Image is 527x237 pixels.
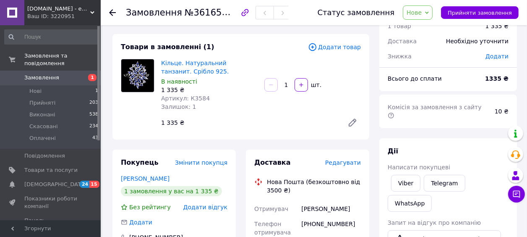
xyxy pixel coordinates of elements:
div: [PERSON_NAME] [300,201,363,216]
a: Viber [391,175,420,192]
span: Оплачені [29,134,56,142]
span: Показники роботи компанії [24,195,78,210]
span: Артикул: К3584 [161,95,210,102]
span: Виконані [29,111,55,118]
span: 538 [89,111,98,118]
span: 1 [88,74,97,81]
div: Нова Пошта (безкоштовно від 3500 ₴) [265,178,363,195]
span: 203 [89,99,98,107]
span: Всього до сплати [388,75,442,82]
span: Знижка [388,53,412,60]
span: Комісія за замовлення з сайту [388,104,483,119]
span: Прийняті [29,99,55,107]
span: Написати покупцеві [388,164,450,171]
span: [DEMOGRAPHIC_DATA] [24,181,86,188]
input: Пошук [4,29,99,45]
a: Кільце. Натуральний танзанит. Срібло 925. [161,60,229,75]
span: Панель управління [24,217,78,232]
span: Редагувати [325,159,361,166]
span: Замовлення [126,8,182,18]
div: Ваш ID: 3220951 [27,13,101,20]
img: Кільце. Натуральний танзанит. Срібло 925. [121,59,154,92]
span: Скасовані [29,123,58,130]
b: 1335 ₴ [485,75,509,82]
div: Повернутися назад [109,8,116,17]
div: Статус замовлення [318,8,395,17]
button: Прийняти замовлення [441,6,519,19]
span: 15 [89,181,99,188]
span: Додати [129,219,152,226]
span: 1 [95,87,98,95]
span: Отримувач [254,205,288,212]
span: Товари в замовленні (1) [121,43,214,51]
span: Нові [29,87,42,95]
span: Без рейтингу [129,204,171,211]
button: Чат з покупцем [508,186,525,203]
span: Повідомлення [24,152,65,160]
div: 1 335 ₴ [158,117,341,129]
div: 1 335 ₴ [485,22,509,30]
span: Прийняти замовлення [448,10,512,16]
span: В наявності [161,78,197,85]
a: Редагувати [344,114,361,131]
span: Покупець [121,158,159,166]
span: 234 [89,123,98,130]
span: Нове [407,9,422,16]
span: №361650374 [185,7,244,18]
span: Запит на відгук про компанію [388,219,481,226]
div: Необхідно уточнити [441,32,514,50]
span: Доставка [254,158,291,166]
span: Додати відгук [183,204,227,211]
span: 925.in.ua - еталон якості срібла [27,5,90,13]
a: Telegram [424,175,465,192]
span: Товари та послуги [24,166,78,174]
div: 10 ₴ [490,102,514,121]
div: 1 замовлення у вас на 1 335 ₴ [121,186,222,196]
span: Змінити покупця [175,159,227,166]
span: Додати [485,53,509,60]
a: WhatsApp [388,195,432,212]
span: 24 [80,181,89,188]
span: Замовлення [24,74,59,82]
span: 1 товар [388,23,411,29]
span: Залишок: 1 [161,103,196,110]
a: [PERSON_NAME] [121,175,170,182]
div: 1 335 ₴ [161,86,258,94]
span: Замовлення та повідомлення [24,52,101,67]
span: Телефон отримувача [254,221,291,236]
div: шт. [309,81,322,89]
span: 43 [92,134,98,142]
span: Дії [388,147,398,155]
span: Доставка [388,38,417,45]
span: Додати товар [308,42,361,52]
